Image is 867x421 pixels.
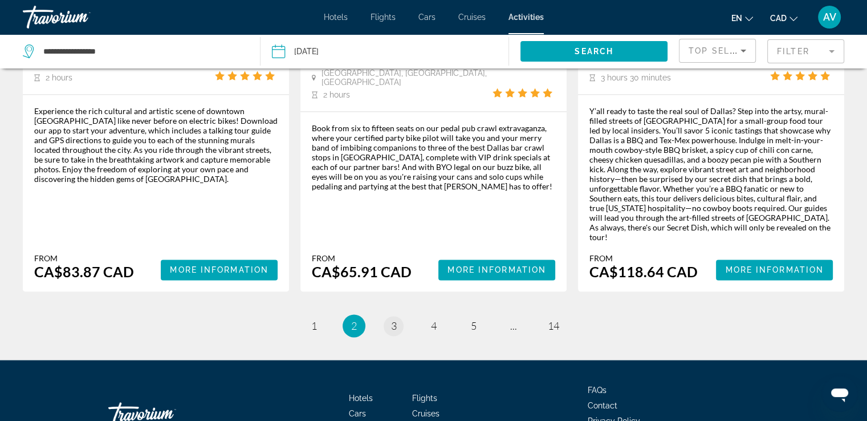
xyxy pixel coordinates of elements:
[823,11,836,23] span: AV
[391,319,397,332] span: 3
[471,319,477,332] span: 5
[508,13,544,22] a: Activities
[548,319,559,332] span: 14
[312,123,555,191] div: Book from six to fifteen seats on our pedal pub crawl extravaganza, where your certified party bi...
[458,13,486,22] a: Cruises
[575,47,613,56] span: Search
[312,263,412,280] div: CA$65.91 CAD
[34,106,278,184] div: Experience the rich cultural and artistic scene of downtown [GEOGRAPHIC_DATA] like never before o...
[588,401,617,410] a: Contact
[311,319,317,332] span: 1
[716,260,833,280] button: More Information
[351,319,357,332] span: 2
[815,5,844,29] button: User Menu
[412,409,439,418] a: Cruises
[725,265,824,274] span: More Information
[770,10,797,26] button: Change currency
[767,39,844,64] button: Filter
[412,394,437,403] a: Flights
[23,2,137,32] a: Travorium
[589,253,698,263] div: From
[418,13,435,22] a: Cars
[34,253,134,263] div: From
[321,68,492,87] span: [GEOGRAPHIC_DATA], [GEOGRAPHIC_DATA], [GEOGRAPHIC_DATA]
[601,73,671,82] span: 3 hours 30 minutes
[431,319,437,332] span: 4
[34,263,134,280] div: CA$83.87 CAD
[161,260,278,280] button: More Information
[272,34,509,68] button: Date: Sep 20, 2025
[170,265,268,274] span: More Information
[349,409,366,418] a: Cars
[312,253,412,263] div: From
[589,106,833,242] div: Y’all ready to taste the real soul of Dallas? Step into the artsy, mural-filled streets of [GEOGR...
[520,41,667,62] button: Search
[770,14,787,23] span: CAD
[588,386,607,395] a: FAQs
[371,13,396,22] a: Flights
[323,90,350,99] span: 2 hours
[731,10,753,26] button: Change language
[324,13,348,22] a: Hotels
[447,265,546,274] span: More Information
[589,263,698,280] div: CA$118.64 CAD
[821,375,858,412] iframe: Button to launch messaging window
[689,44,746,58] mat-select: Sort by
[46,73,72,82] span: 2 hours
[349,394,373,403] a: Hotels
[510,319,517,332] span: ...
[23,314,844,337] nav: Pagination
[689,46,754,55] span: Top Sellers
[438,260,555,280] button: More Information
[731,14,742,23] span: en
